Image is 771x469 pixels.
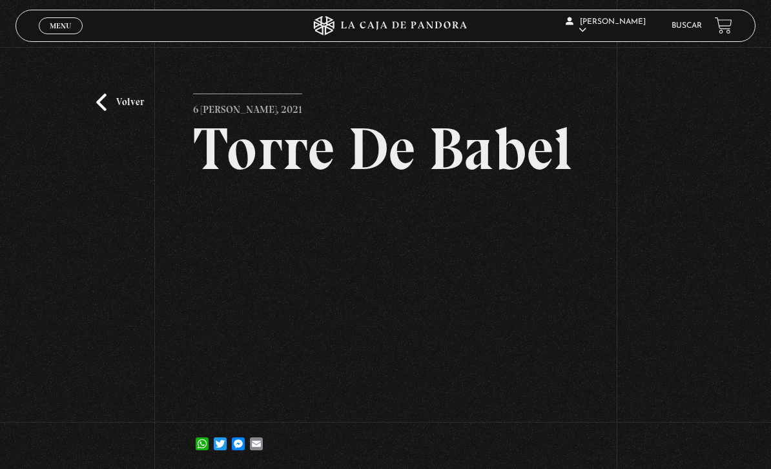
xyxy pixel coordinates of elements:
span: [PERSON_NAME] [566,18,646,34]
a: Messenger [229,424,247,450]
a: Buscar [672,22,702,30]
a: Twitter [211,424,229,450]
a: View your shopping cart [715,17,732,34]
p: 6 [PERSON_NAME], 2021 [193,94,302,119]
a: Volver [96,94,144,111]
a: Email [247,424,265,450]
span: Cerrar [45,32,76,41]
h2: Torre De Babel [193,119,578,179]
span: Menu [50,22,71,30]
a: WhatsApp [193,424,211,450]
